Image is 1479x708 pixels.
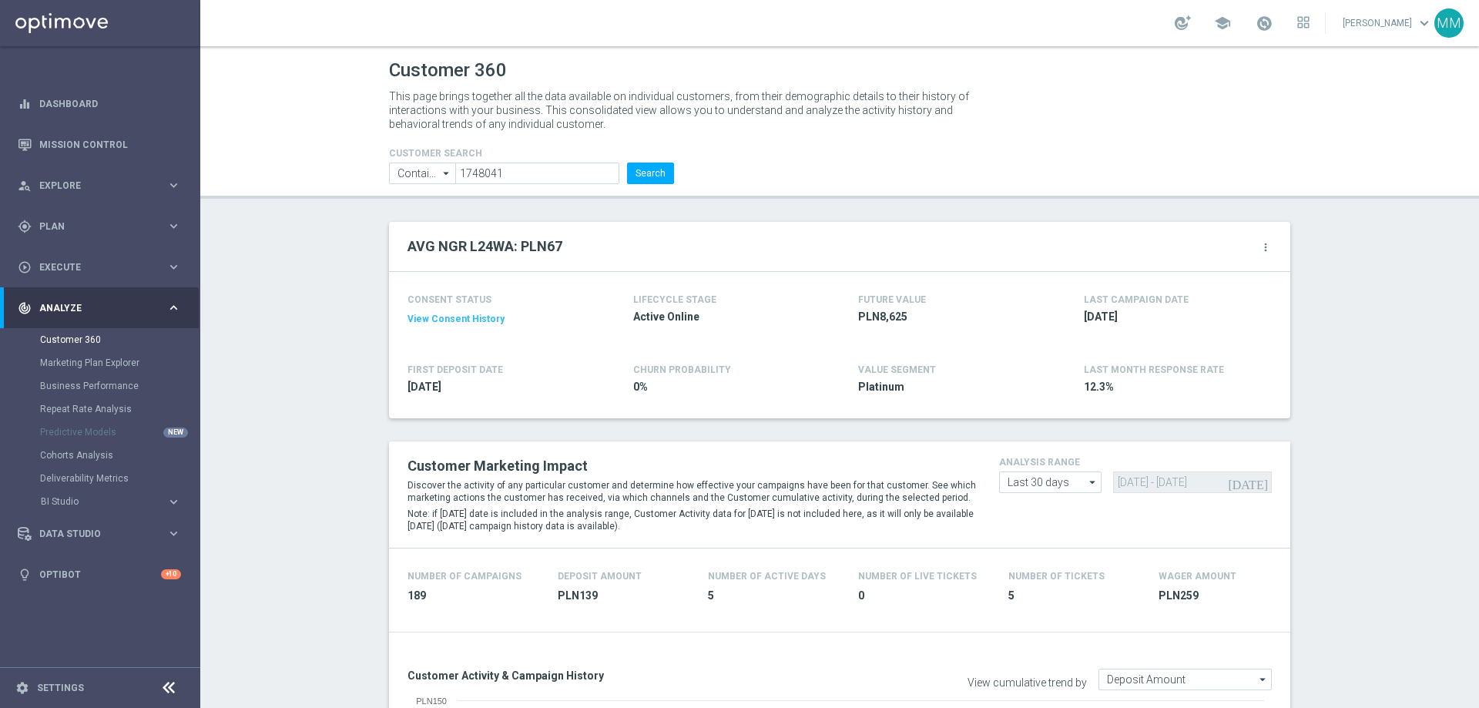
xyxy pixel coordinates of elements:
[1256,669,1271,690] i: arrow_drop_down
[18,260,32,274] i: play_circle_outline
[166,260,181,274] i: keyboard_arrow_right
[18,568,32,582] i: lightbulb
[40,449,160,461] a: Cohorts Analysis
[161,569,181,579] div: +10
[39,181,166,190] span: Explore
[18,179,166,193] div: Explore
[858,571,977,582] h4: Number Of Live Tickets
[40,467,199,490] div: Deliverability Metrics
[41,497,166,506] div: BI Studio
[389,148,674,159] h4: CUSTOMER SEARCH
[40,351,199,374] div: Marketing Plan Explorer
[41,497,151,506] span: BI Studio
[1008,589,1140,603] span: 5
[633,364,731,375] span: CHURN PROBABILITY
[407,457,976,475] h2: Customer Marketing Impact
[40,380,160,392] a: Business Performance
[1159,589,1290,603] span: PLN259
[40,398,199,421] div: Repeat Rate Analysis
[1341,12,1434,35] a: [PERSON_NAME]keyboard_arrow_down
[1084,364,1224,375] span: LAST MONTH RESPONSE RATE
[407,237,562,256] h2: AVG NGR L24WA: PLN67
[40,421,199,444] div: Predictive Models
[166,300,181,315] i: keyboard_arrow_right
[558,589,689,603] span: PLN139
[999,471,1102,493] input: analysis range
[407,571,522,582] h4: Number of Campaigns
[18,124,181,165] div: Mission Control
[40,334,160,346] a: Customer 360
[17,180,182,192] button: person_search Explore keyboard_arrow_right
[858,294,926,305] h4: FUTURE VALUE
[40,357,160,369] a: Marketing Plan Explorer
[39,83,181,124] a: Dashboard
[407,589,539,603] span: 189
[166,219,181,233] i: keyboard_arrow_right
[407,669,828,683] h3: Customer Activity & Campaign History
[1084,310,1264,324] span: 2025-08-13
[18,527,166,541] div: Data Studio
[1434,8,1464,38] div: MM
[17,261,182,273] div: play_circle_outline Execute keyboard_arrow_right
[18,179,32,193] i: person_search
[1084,294,1189,305] h4: LAST CAMPAIGN DATE
[15,681,29,695] i: settings
[18,260,166,274] div: Execute
[39,529,166,539] span: Data Studio
[18,554,181,595] div: Optibot
[17,569,182,581] button: lightbulb Optibot +10
[633,310,813,324] span: Active Online
[407,380,588,394] span: 2020-02-01
[455,163,619,184] input: Enter CID, Email, name or phone
[1085,472,1101,492] i: arrow_drop_down
[18,220,166,233] div: Plan
[17,98,182,110] button: equalizer Dashboard
[858,589,990,603] span: 0
[1084,380,1264,394] span: 12.3%
[627,163,674,184] button: Search
[40,374,199,398] div: Business Performance
[1259,241,1272,253] i: more_vert
[40,472,160,485] a: Deliverability Metrics
[968,676,1087,690] label: View cumulative trend by
[39,263,166,272] span: Execute
[39,554,161,595] a: Optibot
[17,302,182,314] button: track_changes Analyze keyboard_arrow_right
[39,222,166,231] span: Plan
[1008,571,1105,582] h4: Number Of Tickets
[166,178,181,193] i: keyboard_arrow_right
[17,528,182,540] div: Data Studio keyboard_arrow_right
[39,124,181,165] a: Mission Control
[858,310,1038,324] span: PLN8,625
[858,380,1038,394] span: Platinum
[18,83,181,124] div: Dashboard
[39,304,166,313] span: Analyze
[708,589,840,603] span: 5
[18,97,32,111] i: equalizer
[407,313,505,326] button: View Consent History
[633,380,813,394] span: 0%
[17,220,182,233] button: gps_fixed Plan keyboard_arrow_right
[1214,15,1231,32] span: school
[558,571,642,582] h4: Deposit Amount
[389,163,455,184] input: Contains
[166,526,181,541] i: keyboard_arrow_right
[40,495,182,508] button: BI Studio keyboard_arrow_right
[407,508,976,532] p: Note: if [DATE] date is included in the analysis range, Customer Activity data for [DATE] is not ...
[407,364,503,375] h4: FIRST DEPOSIT DATE
[407,294,588,305] h4: CONSENT STATUS
[407,479,976,504] p: Discover the activity of any particular customer and determine how effective your campaigns have ...
[40,490,199,513] div: BI Studio
[166,495,181,509] i: keyboard_arrow_right
[40,444,199,467] div: Cohorts Analysis
[17,139,182,151] button: Mission Control
[416,696,447,706] text: PLN150
[999,457,1272,468] h4: analysis range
